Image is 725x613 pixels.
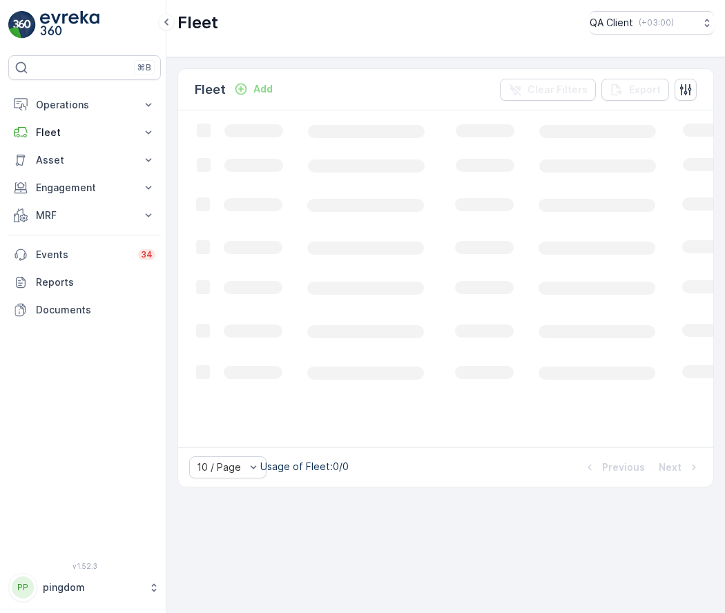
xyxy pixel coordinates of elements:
[36,248,130,262] p: Events
[43,581,142,594] p: pingdom
[8,146,161,174] button: Asset
[659,460,681,474] p: Next
[36,303,155,317] p: Documents
[229,81,278,97] button: Add
[8,91,161,119] button: Operations
[253,82,273,96] p: Add
[602,460,645,474] p: Previous
[581,459,646,476] button: Previous
[260,460,349,474] p: Usage of Fleet : 0/0
[177,12,218,34] p: Fleet
[500,79,596,101] button: Clear Filters
[8,119,161,146] button: Fleet
[40,11,99,39] img: logo_light-DOdMpM7g.png
[657,459,702,476] button: Next
[36,153,133,167] p: Asset
[8,296,161,324] a: Documents
[8,269,161,296] a: Reports
[590,16,633,30] p: QA Client
[629,83,661,97] p: Export
[36,126,133,139] p: Fleet
[36,208,133,222] p: MRF
[36,275,155,289] p: Reports
[8,562,161,570] span: v 1.52.3
[8,174,161,202] button: Engagement
[137,62,151,73] p: ⌘B
[601,79,669,101] button: Export
[8,573,161,602] button: PPpingdom
[36,181,133,195] p: Engagement
[141,249,153,260] p: 34
[639,17,674,28] p: ( +03:00 )
[195,80,226,99] p: Fleet
[36,98,133,112] p: Operations
[8,11,36,39] img: logo
[8,241,161,269] a: Events34
[590,11,714,35] button: QA Client(+03:00)
[12,576,34,599] div: PP
[528,83,588,97] p: Clear Filters
[8,202,161,229] button: MRF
